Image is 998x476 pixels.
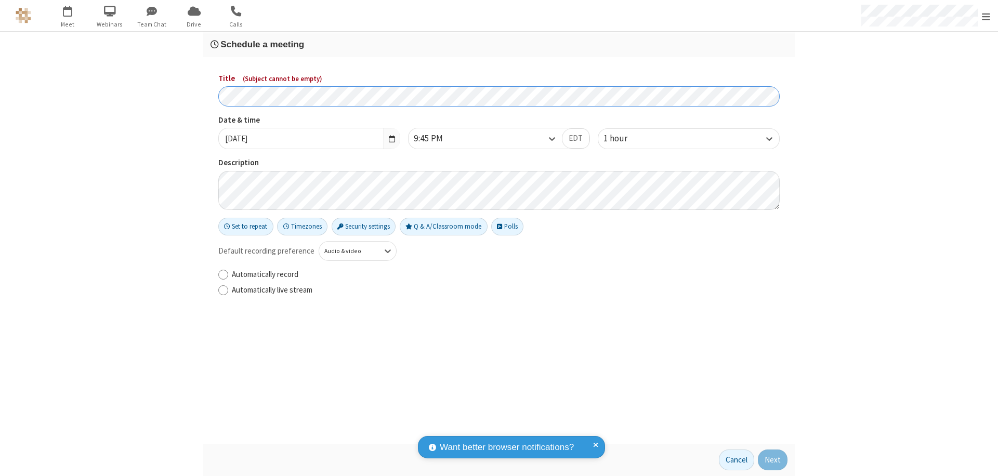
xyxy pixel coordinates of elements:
button: Q & A/Classroom mode [400,218,488,235]
span: Drive [175,20,214,29]
label: Automatically live stream [232,284,780,296]
div: 9:45 PM [414,132,461,146]
span: Webinars [90,20,129,29]
label: Title [218,73,780,85]
div: Audio & video [324,246,374,256]
span: Calls [217,20,256,29]
button: EDT [562,128,589,149]
button: Polls [491,218,523,235]
label: Description [218,157,780,169]
button: Timezones [277,218,327,235]
img: QA Selenium DO NOT DELETE OR CHANGE [16,8,31,23]
div: 1 hour [603,132,645,146]
button: Security settings [332,218,396,235]
span: ( Subject cannot be empty ) [243,74,322,83]
span: Team Chat [133,20,172,29]
button: Set to repeat [218,218,273,235]
span: Want better browser notifications? [440,441,574,454]
button: Cancel [719,449,754,470]
span: Meet [48,20,87,29]
label: Date & time [218,114,400,126]
span: Default recording preference [218,245,314,257]
span: Schedule a meeting [220,39,304,49]
label: Automatically record [232,269,780,281]
button: Next [758,449,787,470]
